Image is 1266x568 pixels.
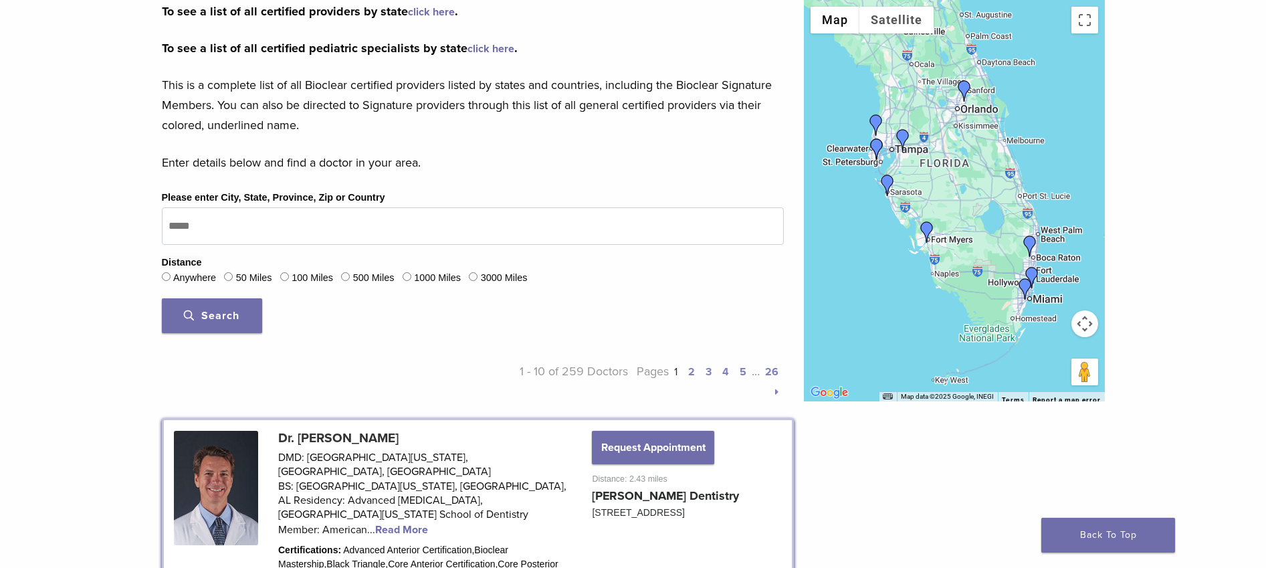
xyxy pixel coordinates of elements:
legend: Distance [162,256,202,270]
a: click here [467,42,514,56]
strong: To see a list of all certified pediatric specialists by state . [162,41,518,56]
a: Terms (opens in new tab) [1002,396,1025,404]
label: 100 Miles [292,271,333,286]
div: Dr. Mary Isaacs [954,80,975,102]
button: Keyboard shortcuts [883,392,892,401]
a: Back To Top [1041,518,1175,553]
label: 3000 Miles [481,271,528,286]
p: 1 - 10 of 259 Doctors [473,361,629,401]
p: Enter details below and find a doctor in your area. [162,153,784,173]
div: Dr. Lino Suarez [1015,278,1036,300]
label: 500 Miles [353,271,395,286]
img: Google [807,384,851,401]
label: 1000 Miles [414,271,461,286]
label: Anywhere [173,271,216,286]
button: Request Appointment [592,431,714,464]
div: Dr. Larry Saylor [892,129,914,151]
a: 2 [688,365,695,379]
span: Map data ©2025 Google, INEGI [901,393,994,400]
p: This is a complete list of all Bioclear certified providers listed by states and countries, inclu... [162,75,784,135]
div: Dr. Cindy Brayer [866,138,887,160]
a: Report a map error [1033,396,1101,403]
button: Show satellite imagery [859,7,934,33]
div: Dr. Rachel Donovan [916,221,938,243]
div: Dr. Armando Ponte [1019,235,1041,257]
span: … [752,364,760,379]
button: Search [162,298,262,333]
strong: To see a list of all certified providers by state . [162,4,458,19]
button: Drag Pegman onto the map to open Street View [1071,359,1098,385]
a: click here [408,5,455,19]
a: 4 [722,365,729,379]
a: 3 [706,365,712,379]
button: Toggle fullscreen view [1071,7,1098,33]
div: Dr. Hank Michael [877,175,898,196]
button: Show street map [811,7,859,33]
p: Pages [628,361,784,401]
a: 26 [765,365,778,379]
label: 50 Miles [236,271,272,286]
label: Please enter City, State, Province, Zip or Country [162,191,385,205]
span: Search [184,309,239,322]
div: Dr. David Carroll [1021,267,1043,288]
button: Map camera controls [1071,310,1098,337]
a: Open this area in Google Maps (opens a new window) [807,384,851,401]
div: Dr. Seema Amin [865,114,887,136]
a: 1 [674,365,677,379]
a: 5 [740,365,746,379]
